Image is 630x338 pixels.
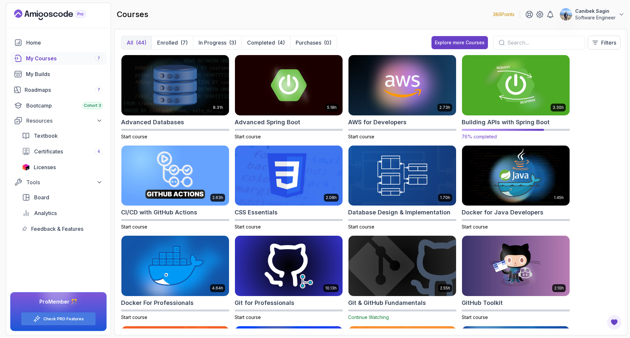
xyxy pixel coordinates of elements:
[10,115,107,127] button: Resources
[10,52,107,65] a: courses
[462,208,543,217] h2: Docker for Java Developers
[121,146,229,206] img: CI/CD with GitHub Actions card
[152,36,193,49] button: Enrolled(7)
[507,39,579,47] input: Search...
[84,103,101,108] span: Cohort 3
[136,39,146,47] div: (44)
[121,236,229,296] img: Docker For Professionals card
[157,39,178,47] p: Enrolled
[229,39,236,47] div: (3)
[18,145,107,158] a: certificates
[43,316,84,322] a: Check PRO Features
[10,68,107,81] a: builds
[213,105,223,110] p: 8.31h
[348,314,389,320] span: Continue Watching
[601,39,616,47] p: Filters
[97,149,100,154] span: 4
[588,36,620,50] button: Filters
[18,161,107,174] a: licenses
[348,224,374,229] span: Start course
[560,8,572,21] img: user profile image
[121,118,184,127] h2: Advanced Databases
[241,36,290,49] button: Completed(4)
[235,298,294,308] h2: Git for Professionals
[554,286,564,291] p: 2.10h
[26,70,103,78] div: My Builds
[462,224,488,229] span: Start course
[121,298,194,308] h2: Docker For Professionals
[462,55,570,140] a: Building APIs with Spring Boot card3.30hBuilding APIs with Spring Boot76% completed
[462,146,570,206] img: Docker for Java Developers card
[235,236,343,296] img: Git for Professionals card
[127,39,133,47] p: All
[462,298,503,308] h2: GitHub Toolkit
[10,99,107,112] a: bootcamp
[10,83,107,96] a: roadmaps
[235,118,300,127] h2: Advanced Spring Boot
[606,314,622,330] button: Open Feedback Button
[235,134,261,139] span: Start course
[326,195,337,200] p: 2.08h
[21,312,96,326] button: Check PRO Features
[97,56,100,61] span: 7
[327,105,337,110] p: 5.18h
[324,39,331,47] div: (0)
[462,118,550,127] h2: Building APIs with Spring Boot
[348,55,456,115] img: AWS for Developers card
[121,314,147,320] span: Start course
[26,54,103,62] div: My Courses
[440,286,450,291] p: 2.55h
[325,286,337,291] p: 10.13h
[26,117,103,125] div: Resources
[431,36,488,49] button: Explore more Courses
[235,146,343,206] img: CSS Essentials card
[559,8,625,21] button: user profile imageCanibek SaginSoftware Engineer
[18,191,107,204] a: board
[348,208,451,217] h2: Database Design & Implementation
[34,209,57,217] span: Analytics
[212,195,223,200] p: 2.63h
[348,118,407,127] h2: AWS for Developers
[22,164,30,170] img: jetbrains icon
[348,236,456,296] img: Git & GitHub Fundamentals card
[121,36,152,49] button: All(44)
[235,314,261,320] span: Start course
[296,39,321,47] p: Purchases
[121,55,229,115] img: Advanced Databases card
[121,208,197,217] h2: CI/CD with GitHub Actions
[459,53,572,117] img: Building APIs with Spring Boot card
[575,14,616,21] p: Software Engineer
[97,87,100,92] span: 7
[554,195,564,200] p: 1.45h
[553,105,564,110] p: 3.30h
[435,39,485,46] div: Explore more Courses
[235,208,278,217] h2: CSS Essentials
[18,207,107,220] a: analytics
[290,36,337,49] button: Purchases(0)
[235,224,261,229] span: Start course
[462,134,497,139] span: 76% completed
[235,55,343,115] img: Advanced Spring Boot card
[10,36,107,49] a: home
[121,224,147,229] span: Start course
[31,225,83,233] span: Feedback & Features
[26,102,103,109] div: Bootcamp
[10,176,107,188] button: Tools
[278,39,285,47] div: (4)
[34,163,56,171] span: Licenses
[493,11,514,18] p: 386 Points
[199,39,226,47] p: In Progress
[18,222,107,235] a: feedback
[462,314,488,320] span: Start course
[348,298,426,308] h2: Git & GitHub Fundamentals
[193,36,241,49] button: In Progress(3)
[34,132,58,140] span: Textbook
[26,178,103,186] div: Tools
[462,236,570,296] img: GitHub Toolkit card
[247,39,275,47] p: Completed
[18,129,107,142] a: textbook
[14,10,101,20] a: Landing page
[348,146,456,206] img: Database Design & Implementation card
[26,39,103,47] div: Home
[180,39,188,47] div: (7)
